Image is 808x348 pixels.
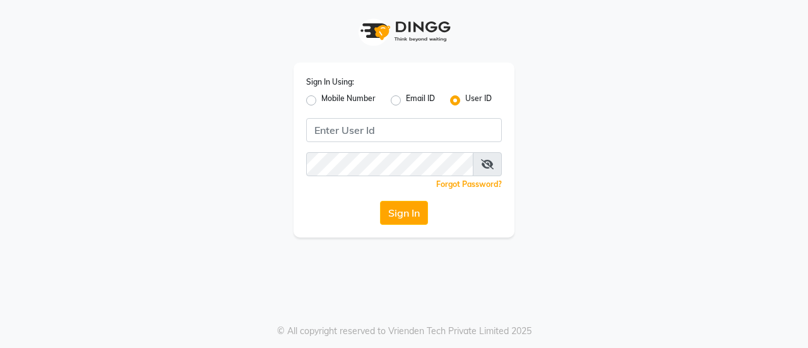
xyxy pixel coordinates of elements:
input: Username [306,118,502,142]
label: Sign In Using: [306,76,354,88]
label: Mobile Number [321,93,376,108]
label: Email ID [406,93,435,108]
input: Username [306,152,473,176]
img: logo1.svg [353,13,454,50]
a: Forgot Password? [436,179,502,189]
button: Sign In [380,201,428,225]
label: User ID [465,93,492,108]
